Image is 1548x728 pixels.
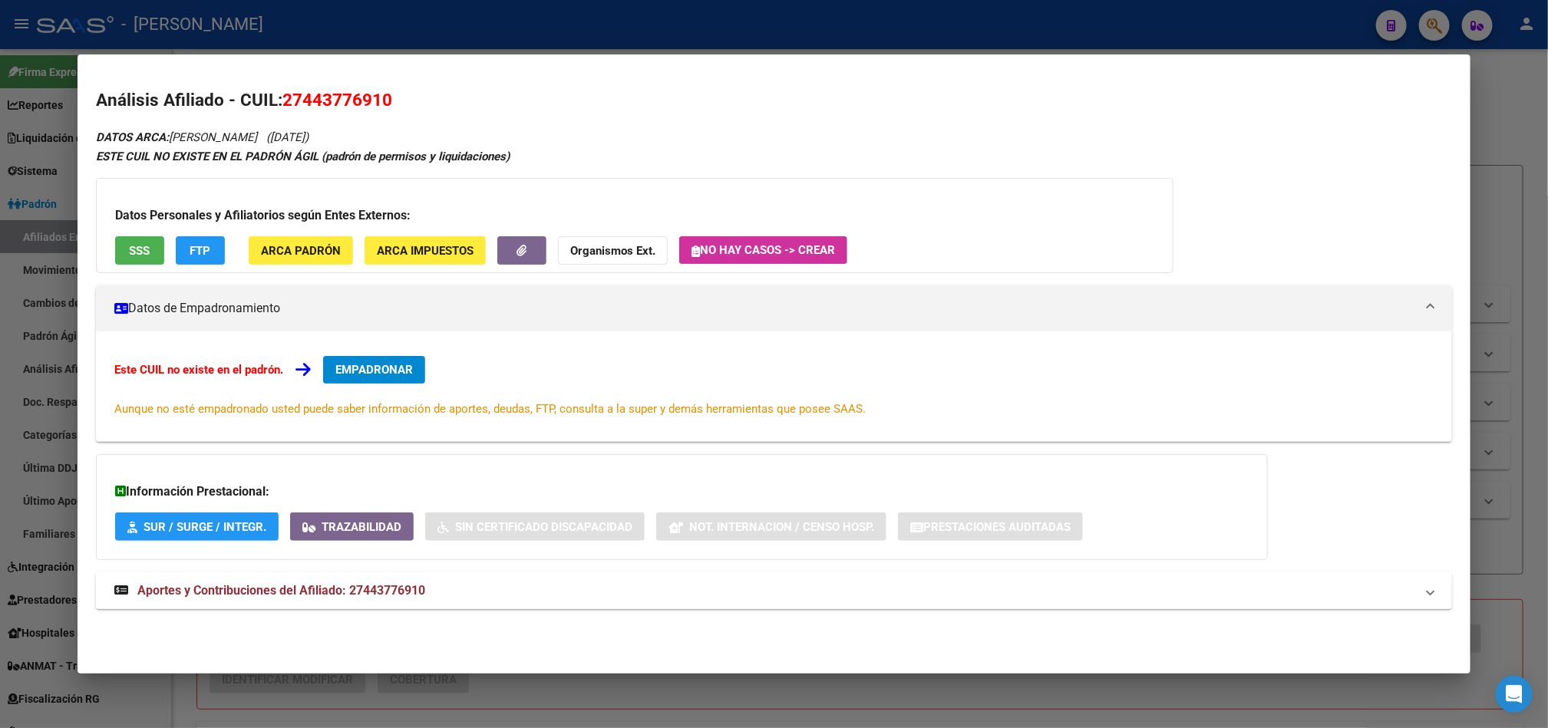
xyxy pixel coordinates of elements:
h2: Análisis Afiliado - CUIL: [96,87,1452,114]
button: Sin Certificado Discapacidad [425,512,645,541]
button: ARCA Impuestos [365,236,486,265]
button: Prestaciones Auditadas [898,512,1083,541]
span: ([DATE]) [266,130,309,144]
span: Aportes y Contribuciones del Afiliado: 27443776910 [137,583,425,598]
h3: Datos Personales y Afiliatorios según Entes Externos: [115,206,1154,225]
button: ARCA Padrón [249,236,353,265]
button: Organismos Ext. [558,236,668,265]
button: SUR / SURGE / INTEGR. [115,512,279,541]
span: [PERSON_NAME] [96,130,257,144]
span: Prestaciones Auditadas [923,520,1071,534]
span: ARCA Padrón [261,244,341,258]
span: FTP [190,244,210,258]
div: Datos de Empadronamiento [96,331,1452,442]
span: ARCA Impuestos [377,244,474,258]
div: Open Intercom Messenger [1496,676,1533,713]
span: 27443776910 [282,90,392,110]
span: Sin Certificado Discapacidad [455,520,632,534]
span: Trazabilidad [322,520,401,534]
h3: Información Prestacional: [115,483,1249,501]
span: SSS [129,244,150,258]
mat-panel-title: Datos de Empadronamiento [114,299,1415,318]
strong: Este CUIL no existe en el padrón. [114,363,283,377]
button: SSS [115,236,164,265]
span: SUR / SURGE / INTEGR. [144,520,266,534]
span: No hay casos -> Crear [691,243,835,257]
mat-expansion-panel-header: Datos de Empadronamiento [96,285,1452,331]
button: Not. Internacion / Censo Hosp. [656,512,886,541]
button: No hay casos -> Crear [679,236,847,264]
span: EMPADRONAR [335,363,413,377]
strong: DATOS ARCA: [96,130,169,144]
button: EMPADRONAR [323,356,425,384]
button: Trazabilidad [290,512,414,541]
button: FTP [176,236,225,265]
strong: Organismos Ext. [570,244,655,258]
mat-expansion-panel-header: Aportes y Contribuciones del Afiliado: 27443776910 [96,572,1452,609]
strong: ESTE CUIL NO EXISTE EN EL PADRÓN ÁGIL (padrón de permisos y liquidaciones) [96,150,510,163]
span: Aunque no esté empadronado usted puede saber información de aportes, deudas, FTP, consulta a la s... [114,402,866,416]
span: Not. Internacion / Censo Hosp. [689,520,874,534]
